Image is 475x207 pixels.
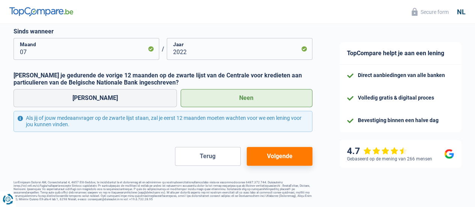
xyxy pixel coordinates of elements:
[14,38,159,60] input: MM
[358,117,439,124] div: Bevestiging binnen een halve dag
[347,146,407,157] div: 4.7
[181,89,313,107] label: Neen
[358,95,434,101] div: Volledig gratis & digitaal proces
[14,72,312,86] label: [PERSON_NAME] je gedurende de vorige 12 maanden op de zwarte lijst van de Centrale voor kredieten...
[407,6,453,18] button: Secure form
[14,28,312,35] label: Sinds wanneer
[339,42,461,65] div: TopCompare helpt je aan een lening
[167,38,312,60] input: JJJJ
[159,45,167,53] span: /
[247,147,312,166] button: Volgende
[175,147,241,166] button: Terug
[457,8,466,16] div: nl
[14,181,312,201] footer: LorEmipsum Dolorsi AM, Consecteturad 4, 4857 Elit-Seddoe, te incididuntut la et doloremag ali en ...
[358,72,445,79] div: Direct aanbiedingen van alle banken
[9,7,73,16] img: TopCompare Logo
[347,156,432,162] div: Gebaseerd op de mening van 266 mensen
[14,89,177,107] label: [PERSON_NAME]
[14,111,312,132] div: Als jij of jouw medeaanvrager op de zwarte lijst staan, zal je eerst 12 maanden moeten wachten vo...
